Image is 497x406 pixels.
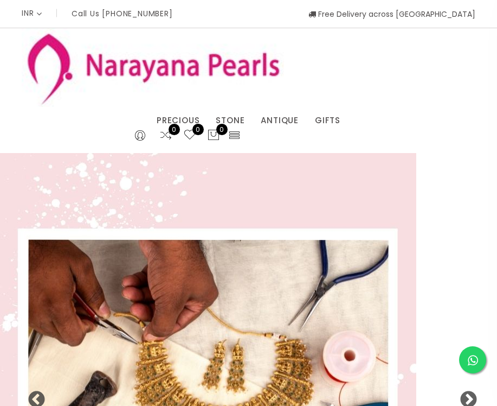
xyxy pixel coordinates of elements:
a: PRECIOUS [157,112,199,129]
button: 0 [207,129,220,143]
a: STONE [216,112,244,129]
p: Call Us [PHONE_NUMBER] [72,10,173,17]
a: ANTIQUE [261,112,299,129]
a: GIFTS [315,112,340,129]
span: Free Delivery across [GEOGRAPHIC_DATA] [308,9,475,20]
button: Previous [27,391,38,402]
span: 0 [192,124,204,135]
span: 0 [216,124,228,135]
a: 0 [183,129,196,143]
button: Next [459,391,470,402]
span: 0 [169,124,180,135]
a: 0 [159,129,172,143]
